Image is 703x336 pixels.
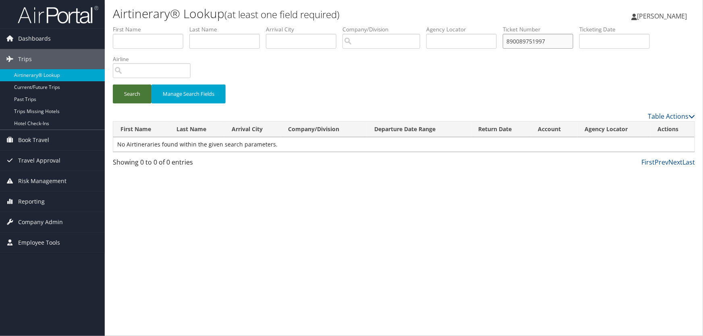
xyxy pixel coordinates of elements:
th: First Name: activate to sort column ascending [113,122,169,137]
label: Agency Locator [426,25,503,33]
img: airportal-logo.png [18,5,98,24]
a: [PERSON_NAME] [631,4,695,28]
label: Arrival City [266,25,342,33]
th: Arrival City: activate to sort column ascending [224,122,281,137]
span: Reporting [18,192,45,212]
label: Airline [113,55,197,63]
span: [PERSON_NAME] [637,12,687,21]
th: Return Date: activate to sort column ascending [471,122,531,137]
span: Risk Management [18,171,66,191]
th: Actions [651,122,695,137]
a: Next [668,158,682,167]
span: Dashboards [18,29,51,49]
th: Company/Division [281,122,367,137]
td: No Airtineraries found within the given search parameters. [113,137,695,152]
a: Prev [655,158,668,167]
button: Search [113,85,151,103]
h1: Airtinerary® Lookup [113,5,501,22]
th: Last Name: activate to sort column ascending [169,122,224,137]
th: Account: activate to sort column ascending [531,122,578,137]
a: Last [682,158,695,167]
label: Ticket Number [503,25,579,33]
button: Manage Search Fields [151,85,226,103]
span: Book Travel [18,130,49,150]
label: Company/Division [342,25,426,33]
small: (at least one field required) [224,8,340,21]
a: Table Actions [648,112,695,121]
div: Showing 0 to 0 of 0 entries [113,157,249,171]
span: Company Admin [18,212,63,232]
th: Departure Date Range: activate to sort column ascending [367,122,471,137]
a: First [641,158,655,167]
label: First Name [113,25,189,33]
span: Trips [18,49,32,69]
span: Travel Approval [18,150,60,171]
th: Agency Locator: activate to sort column ascending [577,122,650,137]
label: Ticketing Date [579,25,656,33]
label: Last Name [189,25,266,33]
span: Employee Tools [18,233,60,253]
